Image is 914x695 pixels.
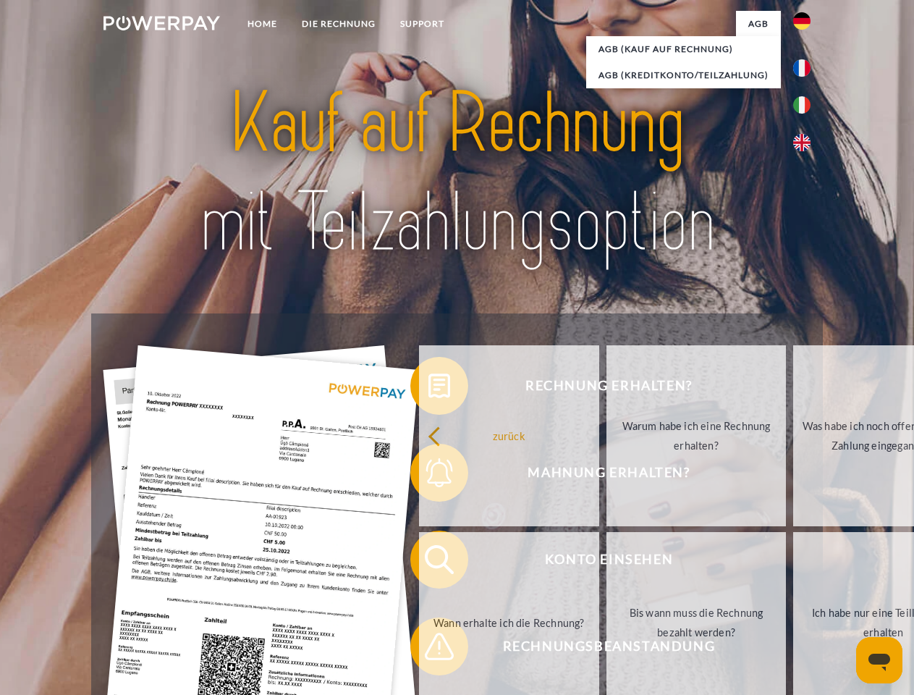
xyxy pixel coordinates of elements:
div: Bis wann muss die Rechnung bezahlt werden? [615,603,778,642]
a: DIE RECHNUNG [289,11,388,37]
div: Warum habe ich eine Rechnung erhalten? [615,416,778,455]
img: de [793,12,811,30]
a: AGB (Kreditkonto/Teilzahlung) [586,62,781,88]
a: SUPPORT [388,11,457,37]
img: en [793,134,811,151]
a: Home [235,11,289,37]
a: agb [736,11,781,37]
a: AGB (Kauf auf Rechnung) [586,36,781,62]
img: it [793,96,811,114]
iframe: Schaltfläche zum Öffnen des Messaging-Fensters [856,637,902,683]
div: Wann erhalte ich die Rechnung? [428,612,591,632]
img: title-powerpay_de.svg [138,69,776,277]
img: fr [793,59,811,77]
div: zurück [428,426,591,445]
img: logo-powerpay-white.svg [103,16,220,30]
